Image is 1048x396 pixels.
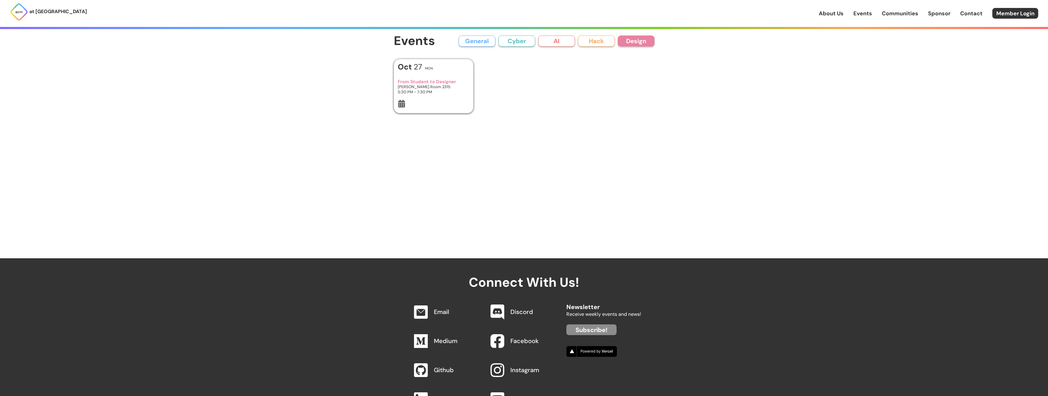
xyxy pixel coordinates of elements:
[960,9,983,17] a: Contact
[566,346,617,357] img: Vercel
[407,258,641,290] h2: Connect With Us!
[434,308,449,316] a: Email
[566,297,641,310] h2: Newsletter
[490,334,504,348] img: Facebook
[10,3,28,21] img: ACM Logo
[398,79,469,84] h3: From Student to Designer
[566,310,641,318] p: Receive weekly events and news!
[490,304,504,320] img: Discord
[853,9,872,17] a: Events
[29,8,87,16] p: at [GEOGRAPHIC_DATA]
[618,35,655,47] button: Design
[566,324,617,335] a: Subscribe!
[882,9,918,17] a: Communities
[538,35,575,47] button: AI
[928,9,950,17] a: Sponsor
[398,63,422,71] h1: 27
[398,62,414,72] b: Oct
[10,3,87,21] a: at [GEOGRAPHIC_DATA]
[510,366,539,374] a: Instagram
[434,366,454,374] a: Github
[414,305,428,319] img: Email
[578,35,615,47] button: Hack
[414,334,428,348] img: Medium
[398,84,469,89] h3: [PERSON_NAME] Room 2315
[510,308,533,316] a: Discord
[490,363,504,377] img: Instagram
[394,34,435,48] h1: Events
[414,363,428,377] img: Github
[510,337,539,345] a: Facebook
[992,8,1038,19] a: Member Login
[459,35,495,47] button: General
[498,35,535,47] button: Cyber
[398,89,469,95] h3: 5:30 PM - 7:30 PM
[425,67,433,70] h2: Mon
[434,337,457,345] a: Medium
[819,9,844,17] a: About Us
